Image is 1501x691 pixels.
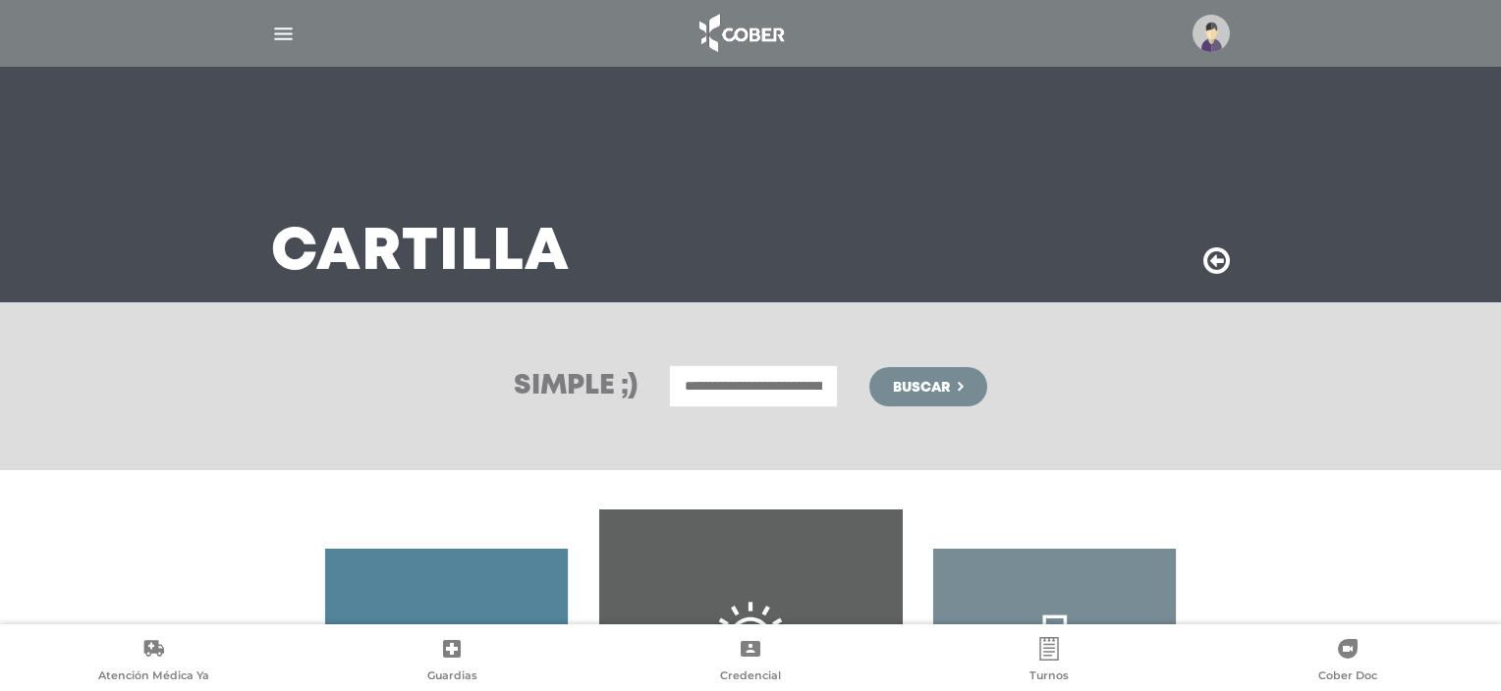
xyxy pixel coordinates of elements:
a: Atención Médica Ya [4,637,303,687]
img: profile-placeholder.svg [1193,15,1230,52]
img: Cober_menu-lines-white.svg [271,22,296,46]
span: Atención Médica Ya [98,668,209,686]
a: Guardias [303,637,601,687]
span: Guardias [427,668,477,686]
span: Buscar [893,381,950,395]
span: Credencial [720,668,781,686]
a: Turnos [900,637,1198,687]
button: Buscar [869,367,987,406]
a: Credencial [601,637,900,687]
img: logo_cober_home-white.png [689,10,792,57]
a: Cober Doc [1198,637,1497,687]
span: Turnos [1029,668,1069,686]
span: Cober Doc [1318,668,1377,686]
h3: Cartilla [271,228,570,279]
h3: Simple ;) [514,373,638,400]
